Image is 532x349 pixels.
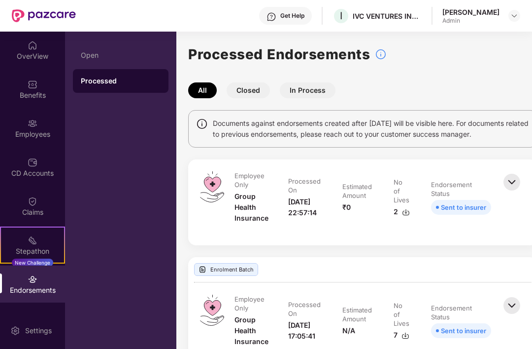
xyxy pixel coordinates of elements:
[10,326,20,336] img: svg+xml;base64,PHN2ZyBpZD0iU2V0dGluZy0yMHgyMCIgeG1sbnM9Imh0dHA6Ly93d3cudzMub3JnLzIwMDAvc3ZnIiB3aW...
[342,202,351,213] div: ₹0
[288,320,323,342] div: [DATE] 17:05:41
[288,300,321,318] div: Processed On
[188,43,370,65] h1: Processed Endorsements
[340,10,342,22] span: I
[234,295,266,312] div: Employee Only
[199,266,206,273] img: svg+xml;base64,PHN2ZyBpZD0iVXBsb2FkX0xvZ3MiIGRhdGEtbmFtZT0iVXBsb2FkIExvZ3MiIHhtbG5zPSJodHRwOi8vd3...
[442,17,499,25] div: Admin
[28,79,37,89] img: svg+xml;base64,PHN2ZyBpZD0iQmVuZWZpdHMiIHhtbG5zPSJodHRwOi8vd3d3LnczLm9yZy8yMDAwL3N2ZyIgd2lkdGg9Ij...
[188,82,217,98] button: All
[442,7,499,17] div: [PERSON_NAME]
[510,12,518,20] img: svg+xml;base64,PHN2ZyBpZD0iRHJvcGRvd24tMzJ4MzIiIHhtbG5zPSJodHRwOi8vd3d3LnczLm9yZy8yMDAwL3N2ZyIgd2...
[234,191,268,224] div: Group Health Insurance
[1,246,64,256] div: Stepathon
[28,274,37,284] img: svg+xml;base64,PHN2ZyBpZD0iRW5kb3JzZW1lbnRzIiB4bWxucz0iaHR0cDovL3d3dy53My5vcmcvMjAwMC9zdmciIHdpZH...
[280,82,335,98] button: In Process
[402,208,410,216] img: svg+xml;base64,PHN2ZyBpZD0iRG93bmxvYWQtMzJ4MzIiIHhtbG5zPSJodHRwOi8vd3d3LnczLm9yZy8yMDAwL3N2ZyIgd2...
[280,12,304,20] div: Get Help
[200,295,224,326] img: svg+xml;base64,PHN2ZyB4bWxucz0iaHR0cDovL3d3dy53My5vcmcvMjAwMC9zdmciIHdpZHRoPSI0OS4zMiIgaGVpZ2h0PS...
[213,118,530,140] span: Documents against endorsements created after [DATE] will be visible here. For documents related t...
[375,48,387,60] img: svg+xml;base64,PHN2ZyBpZD0iSW5mb18tXzMyeDMyIiBkYXRhLW5hbWU9IkluZm8gLSAzMngzMiIgeG1sbnM9Imh0dHA6Ly...
[28,157,37,167] img: svg+xml;base64,PHN2ZyBpZD0iQ0RfQWNjb3VudHMiIGRhdGEtbmFtZT0iQ0QgQWNjb3VudHMiIHhtbG5zPSJodHRwOi8vd3...
[266,12,276,22] img: svg+xml;base64,PHN2ZyBpZD0iSGVscC0zMngzMiIgeG1sbnM9Imh0dHA6Ly93d3cudzMub3JnLzIwMDAvc3ZnIiB3aWR0aD...
[342,306,372,323] div: Estimated Amount
[28,196,37,206] img: svg+xml;base64,PHN2ZyBpZD0iQ2xhaW0iIHhtbG5zPSJodHRwOi8vd3d3LnczLm9yZy8yMDAwL3N2ZyIgd2lkdGg9IjIwIi...
[12,9,76,22] img: New Pazcare Logo
[394,301,409,328] div: No of Lives
[441,202,486,213] div: Sent to insurer
[28,40,37,50] img: svg+xml;base64,PHN2ZyBpZD0iSG9tZSIgeG1sbnM9Imh0dHA6Ly93d3cudzMub3JnLzIwMDAvc3ZnIiB3aWR0aD0iMjAiIG...
[441,325,486,336] div: Sent to insurer
[501,171,523,193] img: svg+xml;base64,PHN2ZyBpZD0iQmFjay0zMngzMiIgeG1sbnM9Imh0dHA6Ly93d3cudzMub3JnLzIwMDAvc3ZnIiB3aWR0aD...
[288,177,321,194] div: Processed On
[401,332,409,340] img: svg+xml;base64,PHN2ZyBpZD0iRG93bmxvYWQtMzJ4MzIiIHhtbG5zPSJodHRwOi8vd3d3LnczLm9yZy8yMDAwL3N2ZyIgd2...
[196,118,208,130] img: svg+xml;base64,PHN2ZyBpZD0iSW5mbyIgeG1sbnM9Imh0dHA6Ly93d3cudzMub3JnLzIwMDAvc3ZnIiB3aWR0aD0iMTQiIG...
[501,295,523,316] img: svg+xml;base64,PHN2ZyBpZD0iQmFjay0zMngzMiIgeG1sbnM9Imh0dHA6Ly93d3cudzMub3JnLzIwMDAvc3ZnIiB3aWR0aD...
[394,178,409,204] div: No of Lives
[342,182,372,200] div: Estimated Amount
[22,326,55,336] div: Settings
[28,235,37,245] img: svg+xml;base64,PHN2ZyB4bWxucz0iaHR0cDovL3d3dy53My5vcmcvMjAwMC9zdmciIHdpZHRoPSIyMSIgaGVpZ2h0PSIyMC...
[234,314,268,347] div: Group Health Insurance
[353,11,422,21] div: IVC VENTURES INTERNATIONAL INNOVATION PRIVATE LIMITED
[200,171,224,202] img: svg+xml;base64,PHN2ZyB4bWxucz0iaHR0cDovL3d3dy53My5vcmcvMjAwMC9zdmciIHdpZHRoPSI0OS4zMiIgaGVpZ2h0PS...
[342,325,355,336] div: N/A
[431,180,489,198] div: Endorsement Status
[394,330,409,341] div: 7
[234,171,266,189] div: Employee Only
[12,259,53,267] div: New Challenge
[288,196,323,218] div: [DATE] 22:57:14
[431,304,489,321] div: Endorsement Status
[194,263,258,276] div: Enrolment Batch
[81,51,161,59] div: Open
[28,118,37,128] img: svg+xml;base64,PHN2ZyBpZD0iRW1wbG95ZWVzIiB4bWxucz0iaHR0cDovL3d3dy53My5vcmcvMjAwMC9zdmciIHdpZHRoPS...
[81,76,161,86] div: Processed
[394,206,410,217] div: 2
[227,82,270,98] button: Closed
